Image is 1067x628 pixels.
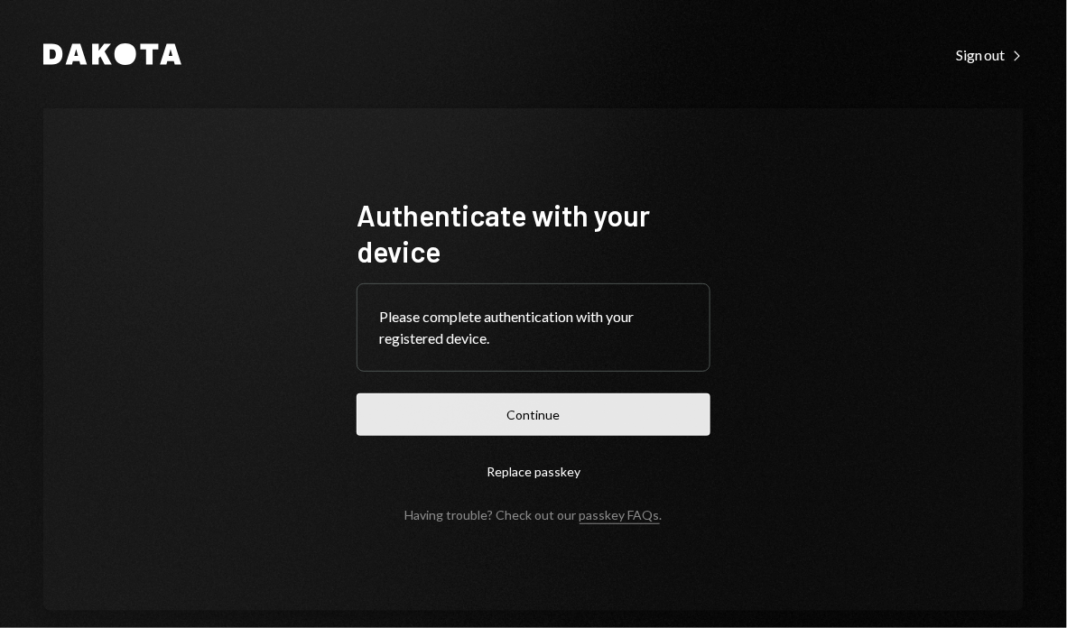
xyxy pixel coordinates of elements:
[956,46,1024,64] div: Sign out
[405,507,663,522] div: Having trouble? Check out our .
[580,507,660,524] a: passkey FAQs
[357,393,710,436] button: Continue
[956,44,1024,64] a: Sign out
[357,450,710,493] button: Replace passkey
[379,306,688,349] div: Please complete authentication with your registered device.
[357,197,710,269] h1: Authenticate with your device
